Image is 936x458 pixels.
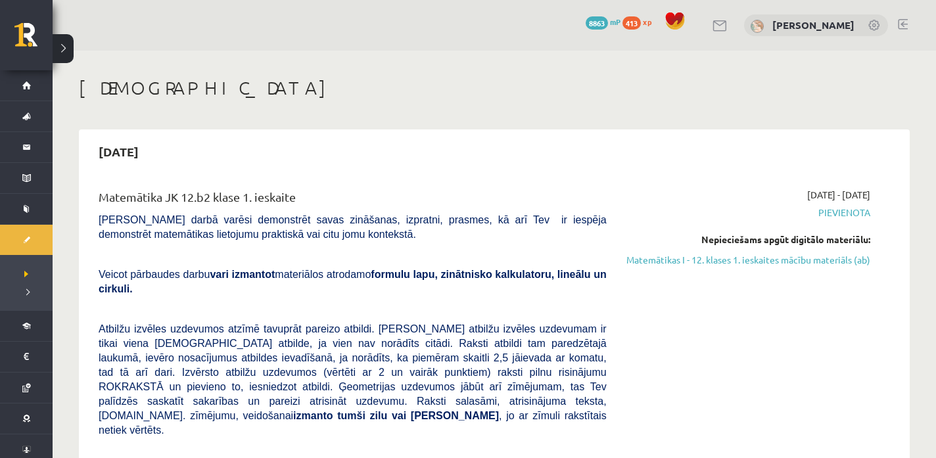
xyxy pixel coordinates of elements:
[643,16,651,27] span: xp
[622,16,641,30] span: 413
[210,269,275,280] b: vari izmantot
[772,18,854,32] a: [PERSON_NAME]
[293,410,333,421] b: izmanto
[99,214,607,240] span: [PERSON_NAME] darbā varēsi demonstrēt savas zināšanas, izpratni, prasmes, kā arī Tev ir iespēja d...
[85,136,152,167] h2: [DATE]
[99,269,607,294] b: formulu lapu, zinātnisko kalkulatoru, lineālu un cirkuli.
[807,188,870,202] span: [DATE] - [DATE]
[99,269,607,294] span: Veicot pārbaudes darbu materiālos atrodamo
[586,16,620,27] a: 8863 mP
[99,188,607,212] div: Matemātika JK 12.b2 klase 1. ieskaite
[79,77,910,99] h1: [DEMOGRAPHIC_DATA]
[99,323,607,436] span: Atbilžu izvēles uzdevumos atzīmē tavuprāt pareizo atbildi. [PERSON_NAME] atbilžu izvēles uzdevuma...
[626,206,870,219] span: Pievienota
[751,20,764,33] img: Marta Laura Neļķe
[610,16,620,27] span: mP
[337,410,499,421] b: tumši zilu vai [PERSON_NAME]
[626,233,870,246] div: Nepieciešams apgūt digitālo materiālu:
[622,16,658,27] a: 413 xp
[626,253,870,267] a: Matemātikas I - 12. klases 1. ieskaites mācību materiāls (ab)
[586,16,608,30] span: 8863
[14,23,53,56] a: Rīgas 1. Tālmācības vidusskola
